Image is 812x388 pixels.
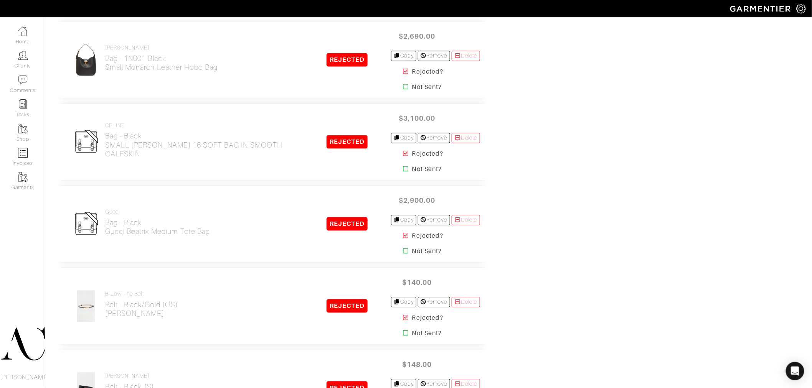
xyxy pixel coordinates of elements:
a: Copy [391,51,417,61]
strong: Rejected? [412,313,443,322]
a: Delete [452,297,480,307]
h4: Gucci [105,209,210,215]
span: REJECTED [327,135,368,148]
span: REJECTED [327,299,368,312]
span: $148.00 [394,356,440,373]
a: Gucci Bag - BlackGucci Beatrix medium tote bag [105,209,210,236]
strong: Not Sent? [412,82,442,92]
h2: Belt - Black/Gold (OS) [PERSON_NAME] [105,300,178,318]
strong: Rejected? [412,231,443,240]
img: Jgtjy1GPCFo9x98wJwkUZ1Ej [77,290,95,322]
span: $2,900.00 [394,192,440,209]
img: orders-icon-0abe47150d42831381b5fb84f609e132dff9fe21cb692f30cb5eec754e2cba89.png [18,148,28,158]
div: Open Intercom Messenger [786,362,804,380]
strong: Not Sent? [412,164,442,174]
a: [PERSON_NAME] Bag - 1N001 BlackSmall Monarch Leather Hobo Bag [105,44,218,72]
strong: Rejected? [412,149,443,158]
img: dashboard-icon-dbcd8f5a0b271acd01030246c82b418ddd0df26cd7fceb0bd07c9910d44c42f6.png [18,26,28,36]
span: $2,690.00 [394,28,440,44]
img: garments-icon-b7da505a4dc4fd61783c78ac3ca0ef83fa9d6f193b1c9dc38574b1d14d53ca28.png [18,172,28,182]
a: Remove [418,51,450,61]
span: $140.00 [394,274,440,291]
h2: Bag - Black Gucci Beatrix medium tote bag [105,218,210,236]
a: Copy [391,297,417,307]
span: $3,100.00 [394,110,440,127]
img: Mens_Bag-23d71bb553421d87255cbe1fff84a037e2e1d79ab74aa06a22970478f9e52c3c.png [70,126,102,158]
a: Remove [418,133,450,143]
strong: Not Sent? [412,329,442,338]
strong: Not Sent? [412,247,442,256]
h4: [PERSON_NAME] [105,373,195,379]
img: garments-icon-b7da505a4dc4fd61783c78ac3ca0ef83fa9d6f193b1c9dc38574b1d14d53ca28.png [18,124,28,133]
span: REJECTED [327,217,368,230]
img: clients-icon-6bae9207a08558b7cb47a8932f037763ab4055f8c8b6bfacd5dc20c3e0201464.png [18,51,28,60]
a: Remove [418,297,450,307]
h4: [PERSON_NAME] [105,44,218,51]
a: Delete [452,215,480,225]
span: REJECTED [327,53,368,66]
a: Copy [391,215,417,225]
img: comment-icon-a0a6a9ef722e966f86d9cbdc48e553b5cf19dbc54f86b18d962a5391bc8f6eb6.png [18,75,28,85]
strong: Rejected? [412,67,443,76]
a: Delete [452,51,480,61]
h4: CELINE [105,122,304,129]
img: zQQgqvsGimNkPvNW8UTVQrih [76,44,96,76]
h2: Bag - 1N001 Black Small Monarch Leather Hobo Bag [105,54,218,72]
h2: Bag - Black SMALL [PERSON_NAME] 16 SOFT BAG IN SMOOTH CALFSKIN [105,132,304,158]
a: Delete [452,133,480,143]
img: garmentier-logo-header-white-b43fb05a5012e4ada735d5af1a66efaba907eab6374d6393d1fbf88cb4ef424d.png [726,2,796,15]
a: Remove [418,215,450,225]
img: reminder-icon-8004d30b9f0a5d33ae49ab947aed9ed385cf756f9e5892f1edd6e32f2345188e.png [18,99,28,109]
a: B-Low The Belt Belt - Black/Gold (OS)[PERSON_NAME] [105,291,178,318]
img: gear-icon-white-bd11855cb880d31180b6d7d6211b90ccbf57a29d726f0c71d8c61bd08dd39cc2.png [796,4,806,13]
img: Mens_Bag-23d71bb553421d87255cbe1fff84a037e2e1d79ab74aa06a22970478f9e52c3c.png [70,208,102,240]
a: Copy [391,133,417,143]
h4: B-Low The Belt [105,291,178,297]
a: CELINE Bag - BlackSMALL [PERSON_NAME] 16 SOFT BAG IN SMOOTH CALFSKIN [105,122,304,158]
